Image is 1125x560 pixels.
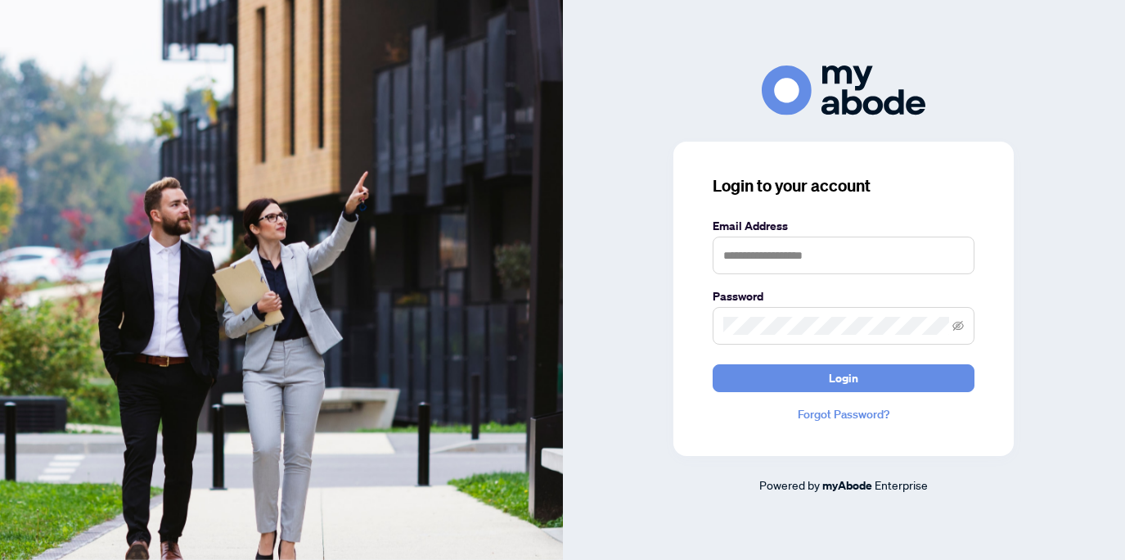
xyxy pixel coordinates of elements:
[759,477,820,492] span: Powered by
[829,365,858,391] span: Login
[713,287,974,305] label: Password
[952,320,964,332] span: eye-invisible
[713,364,974,392] button: Login
[762,65,925,115] img: ma-logo
[713,217,974,235] label: Email Address
[713,174,974,197] h3: Login to your account
[822,476,872,495] a: myAbode
[875,477,928,492] span: Enterprise
[713,405,974,423] a: Forgot Password?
